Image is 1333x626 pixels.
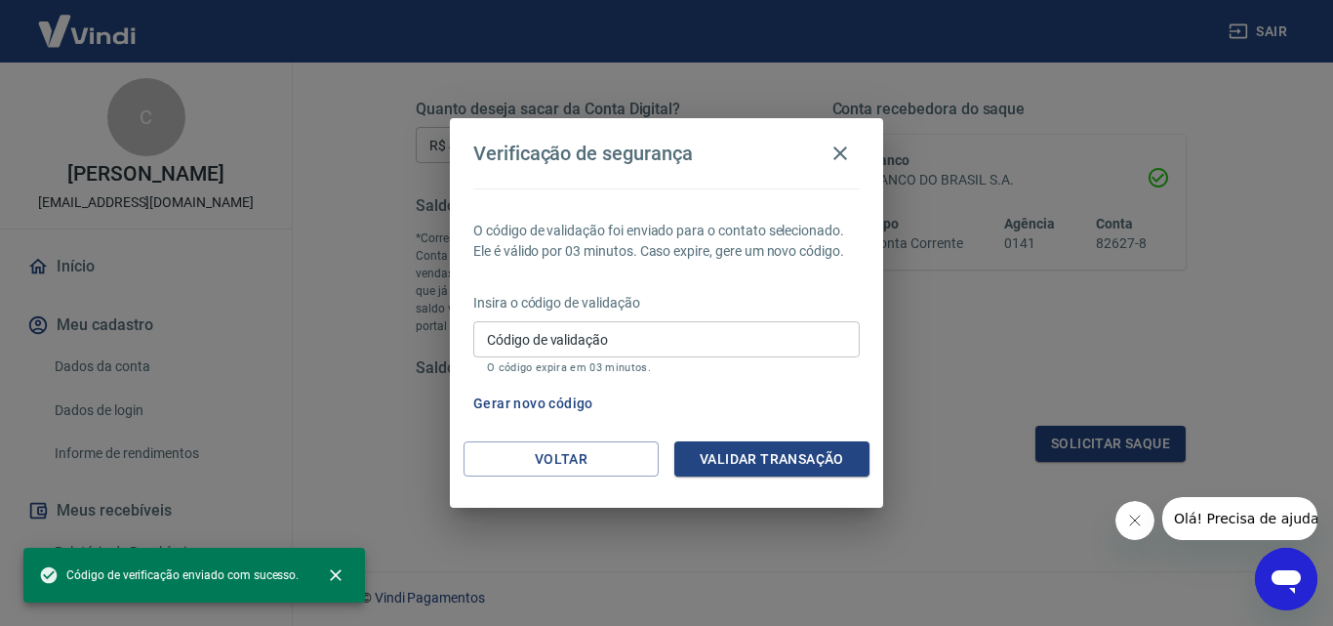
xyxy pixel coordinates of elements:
[39,565,299,585] span: Código de verificação enviado com sucesso.
[1162,497,1317,540] iframe: Mensagem da empresa
[12,14,164,29] span: Olá! Precisa de ajuda?
[473,221,860,262] p: O código de validação foi enviado para o contato selecionado. Ele é válido por 03 minutos. Caso e...
[473,293,860,313] p: Insira o código de validação
[464,441,659,478] button: Voltar
[473,142,693,165] h4: Verificação de segurança
[487,361,846,374] p: O código expira em 03 minutos.
[1115,501,1154,540] iframe: Fechar mensagem
[1255,548,1317,610] iframe: Botão para abrir a janela de mensagens
[465,386,601,422] button: Gerar novo código
[674,441,869,478] button: Validar transação
[314,554,357,597] button: close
